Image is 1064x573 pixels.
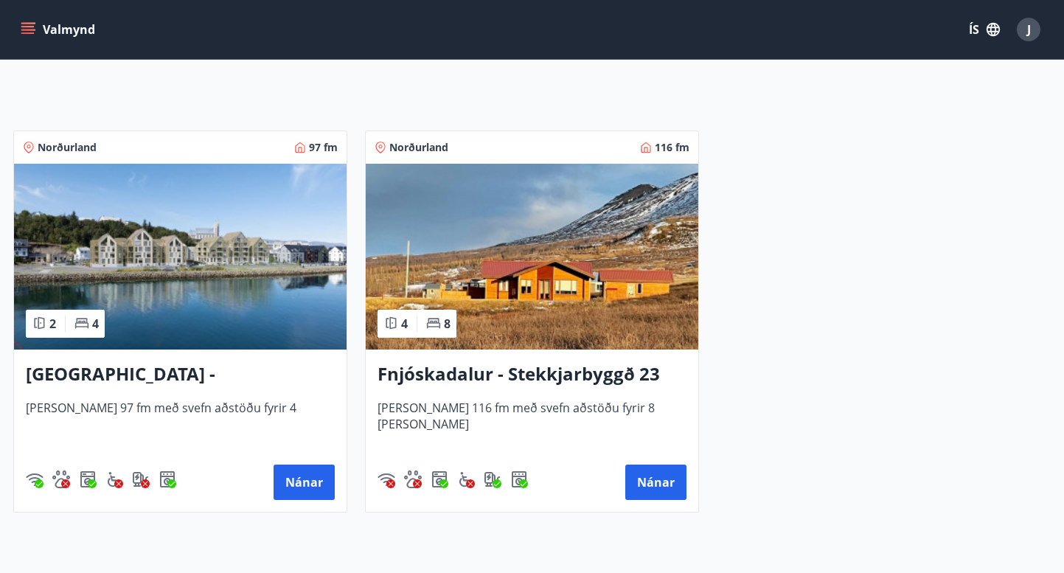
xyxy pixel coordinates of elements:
h3: [GEOGRAPHIC_DATA] - [GEOGRAPHIC_DATA] 10, 202 [26,361,335,388]
button: ÍS [961,16,1008,43]
img: Paella dish [14,164,347,350]
button: J [1011,12,1046,47]
img: pxcaIm5dSOV3FS4whs1soiYWTwFQvksT25a9J10C.svg [52,470,70,488]
span: 97 fm [309,140,338,155]
img: Paella dish [366,164,698,350]
div: Aðgengi fyrir hjólastól [105,470,123,488]
img: nH7E6Gw2rvWFb8XaSdRp44dhkQaj4PJkOoRYItBQ.svg [484,470,501,488]
button: Nánar [274,465,335,500]
img: pxcaIm5dSOV3FS4whs1soiYWTwFQvksT25a9J10C.svg [404,470,422,488]
span: [PERSON_NAME] 116 fm með svefn aðstöðu fyrir 8 [PERSON_NAME] [378,400,686,448]
div: Aðgengi fyrir hjólastól [457,470,475,488]
span: Norðurland [38,140,97,155]
img: Dl16BY4EX9PAW649lg1C3oBuIaAsR6QVDQBO2cTm.svg [431,470,448,488]
span: 4 [401,316,408,332]
button: menu [18,16,101,43]
div: Þurrkari [510,470,528,488]
div: Hleðslustöð fyrir rafbíla [484,470,501,488]
img: 8IYIKVZQyRlUC6HQIIUSdjpPGRncJsz2RzLgWvp4.svg [105,470,123,488]
h3: Fnjóskadalur - Stekkjarbyggð 23 [378,361,686,388]
img: 8IYIKVZQyRlUC6HQIIUSdjpPGRncJsz2RzLgWvp4.svg [457,470,475,488]
img: Dl16BY4EX9PAW649lg1C3oBuIaAsR6QVDQBO2cTm.svg [79,470,97,488]
img: nH7E6Gw2rvWFb8XaSdRp44dhkQaj4PJkOoRYItBQ.svg [132,470,150,488]
span: 4 [92,316,99,332]
img: HJRyFFsYp6qjeUYhR4dAD8CaCEsnIFYZ05miwXoh.svg [26,470,44,488]
div: Þvottavél [79,470,97,488]
div: Gæludýr [52,470,70,488]
div: Hleðslustöð fyrir rafbíla [132,470,150,488]
div: Þráðlaust net [26,470,44,488]
img: hddCLTAnxqFUMr1fxmbGG8zWilo2syolR0f9UjPn.svg [510,470,528,488]
div: Þráðlaust net [378,470,395,488]
div: Gæludýr [404,470,422,488]
img: HJRyFFsYp6qjeUYhR4dAD8CaCEsnIFYZ05miwXoh.svg [378,470,395,488]
span: Norðurland [389,140,448,155]
img: hddCLTAnxqFUMr1fxmbGG8zWilo2syolR0f9UjPn.svg [159,470,176,488]
div: Þvottavél [431,470,448,488]
span: 2 [49,316,56,332]
span: [PERSON_NAME] 97 fm með svefn aðstöðu fyrir 4 [26,400,335,448]
span: 116 fm [655,140,689,155]
span: J [1027,21,1031,38]
span: 8 [444,316,451,332]
div: Þurrkari [159,470,176,488]
button: Nánar [625,465,686,500]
